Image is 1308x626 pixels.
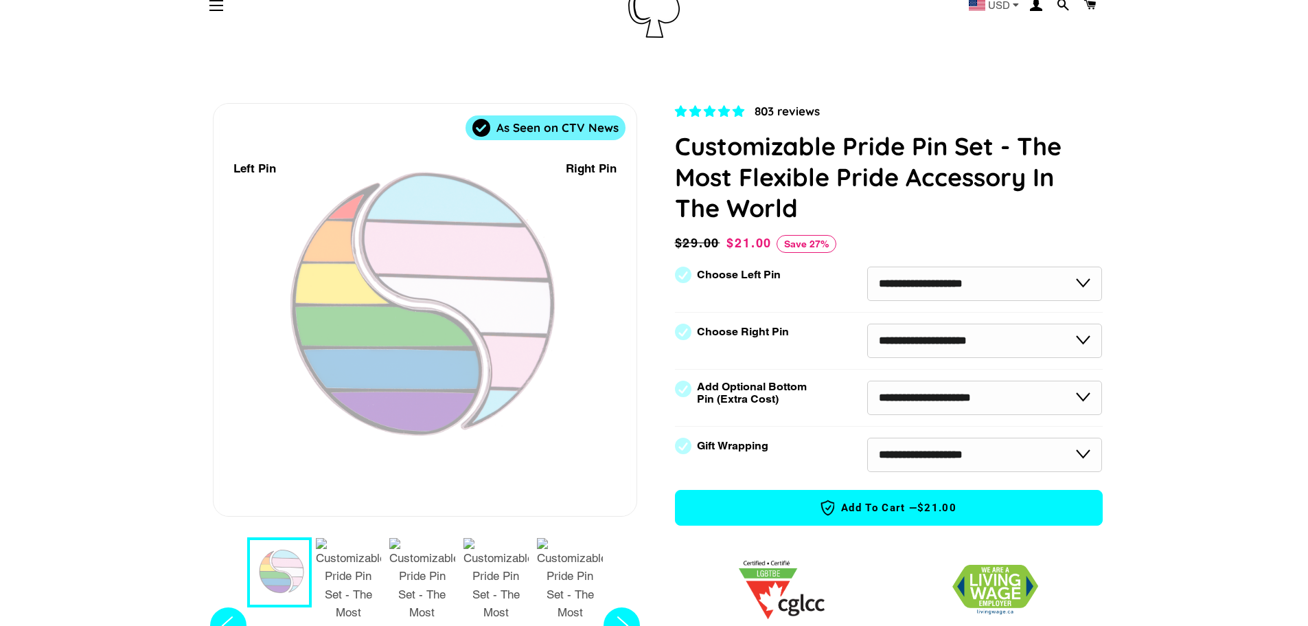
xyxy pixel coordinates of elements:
[675,104,748,118] span: 4.83 stars
[739,561,825,619] img: 1705457225.png
[675,131,1103,223] h1: Customizable Pride Pin Set - The Most Flexible Pride Accessory In The World
[214,104,636,516] div: 1 / 7
[697,381,812,405] label: Add Optional Bottom Pin (Extra Cost)
[675,234,724,253] span: $29.00
[755,104,820,118] span: 803 reviews
[697,269,781,281] label: Choose Left Pin
[697,440,768,452] label: Gift Wrapping
[247,537,312,607] button: 1 / 7
[675,490,1103,526] button: Add to Cart —$21.00
[566,159,617,178] div: Right Pin
[726,236,772,250] span: $21.00
[696,499,1081,517] span: Add to Cart —
[777,235,836,253] span: Save 27%
[697,326,789,338] label: Choose Right Pin
[917,501,956,515] span: $21.00
[952,565,1038,615] img: 1706832627.png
